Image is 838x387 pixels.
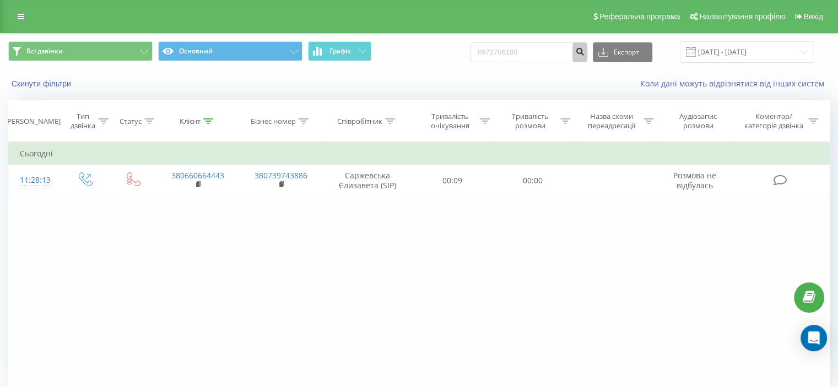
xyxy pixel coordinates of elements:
div: Тип дзвінка [69,112,95,130]
div: Назва схеми переадресації [583,112,641,130]
div: Тривалість очікування [423,112,478,130]
span: Вихід [804,12,823,21]
div: [PERSON_NAME] [5,117,61,126]
div: Співробітник [337,117,382,126]
button: Експорт [593,42,652,62]
button: Скинути фільтри [8,79,77,89]
button: Всі дзвінки [8,41,153,61]
a: 380739743886 [255,170,307,181]
span: Реферальна програма [599,12,680,21]
a: Коли дані можуть відрізнятися вiд інших систем [640,78,830,89]
div: Статус [120,117,142,126]
span: Всі дзвінки [26,47,63,56]
div: Open Intercom Messenger [801,325,827,351]
td: Саржевська Єлизавета (SIP) [323,165,413,197]
span: Налаштування профілю [699,12,785,21]
td: Сьогодні [9,143,830,165]
span: Розмова не відбулась [673,170,716,190]
button: Основний [158,41,302,61]
td: 00:00 [493,165,572,197]
a: 380660664443 [171,170,224,181]
div: Аудіозапис розмови [666,112,731,130]
td: 00:09 [413,165,493,197]
input: Пошук за номером [471,42,587,62]
div: Бізнес номер [251,117,296,126]
div: 11:28:13 [20,170,49,191]
div: Тривалість розмови [502,112,558,130]
button: Графік [308,41,371,61]
div: Коментар/категорія дзвінка [741,112,805,130]
div: Клієнт [180,117,201,126]
span: Графік [329,47,351,55]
